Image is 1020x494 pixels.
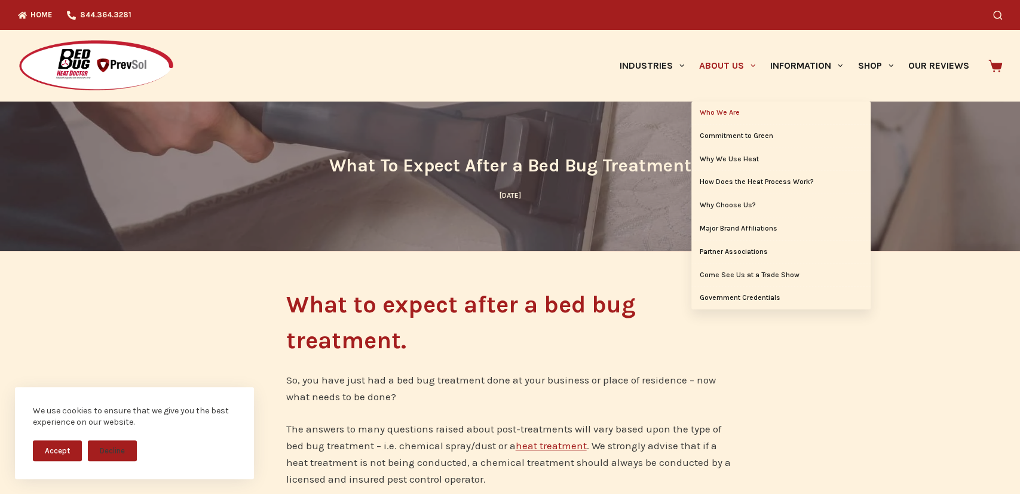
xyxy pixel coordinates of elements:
p: So, you have just had a bed bug treatment done at your business or place of residence – now what ... [286,372,734,405]
h1: What to expect after a bed bug treatment. [286,287,734,358]
a: Why Choose Us? [691,194,871,217]
a: Major Brand Affiliations [691,217,871,240]
p: The answers to many questions raised about post-treatments will vary based upon the type of bed b... [286,421,734,487]
button: Accept [33,440,82,461]
a: Our Reviews [900,30,976,102]
a: Commitment to Green [691,125,871,148]
button: Search [993,11,1002,20]
time: [DATE] [500,191,521,200]
h1: What To Expect After a Bed Bug Treatment [286,152,734,179]
a: Industries [612,30,691,102]
div: We use cookies to ensure that we give you the best experience on our website. [33,405,236,428]
a: Partner Associations [691,241,871,263]
a: Why We Use Heat [691,148,871,171]
a: How Does the Heat Process Work? [691,171,871,194]
a: Information [763,30,850,102]
a: Who We Are [691,102,871,124]
nav: Primary [612,30,976,102]
a: heat treatment [516,440,587,452]
a: Come See Us at a Trade Show [691,264,871,287]
a: Government Credentials [691,287,871,309]
button: Decline [88,440,137,461]
a: Shop [850,30,900,102]
a: About Us [691,30,762,102]
img: Prevsol/Bed Bug Heat Doctor [18,39,174,93]
button: Open LiveChat chat widget [10,5,45,41]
